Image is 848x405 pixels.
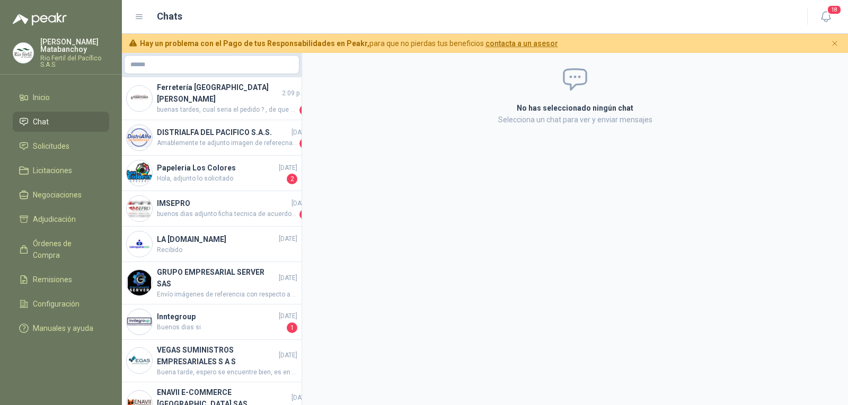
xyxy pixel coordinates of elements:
[122,191,302,227] a: Company LogoIMSEPRO[DATE]buenos dias adjunto ficha tecnica de acuerdo a su amable solictud1
[33,213,76,225] span: Adjudicación
[33,238,99,261] span: Órdenes de Compra
[40,55,109,68] p: Rio Fertil del Pacífico S.A.S.
[157,233,277,245] h4: LA [DOMAIN_NAME]
[157,197,289,209] h4: IMSEPRO
[33,189,82,201] span: Negociaciones
[40,38,109,53] p: [PERSON_NAME] Matabanchoy
[140,38,558,49] span: para que no pierdas tus beneficios
[13,13,67,25] img: Logo peakr
[122,304,302,340] a: Company LogoInntegroup[DATE]Buenos dias si1
[157,367,297,377] span: Buena tarde, espero se encuentre bien, es en gel?
[157,245,297,255] span: Recibido
[299,105,310,115] span: 1
[127,348,152,373] img: Company Logo
[291,393,310,403] span: [DATE]
[33,140,69,152] span: Solicitudes
[33,322,93,334] span: Manuales y ayuda
[122,227,302,262] a: Company LogoLA [DOMAIN_NAME][DATE]Recibido
[157,344,277,367] h4: VEGAS SUMINISTROS EMPRESARIALES S A S
[287,174,297,184] span: 2
[157,174,285,184] span: Hola, adjunto lo solicitado
[13,136,109,156] a: Solicitudes
[13,185,109,205] a: Negociaciones
[122,156,302,191] a: Company LogoPapeleria Los Colores[DATE]Hola, adjunto lo solicitado2
[291,128,310,138] span: [DATE]
[127,125,152,150] img: Company Logo
[13,233,109,265] a: Órdenes de Compra
[157,209,297,220] span: buenos dias adjunto ficha tecnica de acuerdo a su amable solictud
[299,138,310,149] span: 2
[157,290,297,300] span: Envío imágenes de referencia con respecto a como viene lo cotizado.
[287,322,297,333] span: 1
[157,127,289,138] h4: DISTRIALFA DEL PACIFICO S.A.S.
[157,138,297,149] span: Amablemente te adjunto imagen de referecnai y ficha tecnica, el valor ofertado es por par
[390,102,760,114] h2: No has seleccionado ningún chat
[127,86,152,111] img: Company Logo
[279,163,297,173] span: [DATE]
[291,199,310,209] span: [DATE]
[13,209,109,229] a: Adjudicación
[13,43,33,63] img: Company Logo
[157,311,277,322] h4: Inntegroup
[279,311,297,321] span: [DATE]
[279,350,297,361] span: [DATE]
[282,88,310,98] span: 2:09 p. m.
[33,116,49,128] span: Chat
[157,105,297,115] span: buenas tardes, cual seria el pedido ? , de que materiales
[279,273,297,283] span: [DATE]
[13,112,109,132] a: Chat
[279,234,297,244] span: [DATE]
[157,82,280,105] h4: Ferretería [GEOGRAPHIC_DATA][PERSON_NAME]
[828,37,842,50] button: Cerrar
[827,5,842,15] span: 18
[122,120,302,156] a: Company LogoDISTRIALFA DEL PACIFICO S.A.S.[DATE]Amablemente te adjunto imagen de referecnai y fic...
[13,87,109,107] a: Inicio
[13,160,109,181] a: Licitaciones
[140,39,369,48] b: Hay un problema con el Pago de tus Responsabilidades en Peakr,
[157,322,285,333] span: Buenos dias si
[33,92,50,103] span: Inicio
[157,162,277,174] h4: Papeleria Los Colores
[299,209,310,220] span: 1
[127,231,152,257] img: Company Logo
[485,39,558,48] a: contacta a un asesor
[122,340,302,382] a: Company LogoVEGAS SUMINISTROS EMPRESARIALES S A S[DATE]Buena tarde, espero se encuentre bien, es ...
[13,294,109,314] a: Configuración
[127,160,152,186] img: Company Logo
[33,274,72,285] span: Remisiones
[127,270,152,295] img: Company Logo
[13,318,109,338] a: Manuales y ayuda
[127,196,152,221] img: Company Logo
[816,7,835,26] button: 18
[127,309,152,335] img: Company Logo
[13,269,109,290] a: Remisiones
[390,114,760,125] p: Selecciona un chat para ver y enviar mensajes
[157,9,182,24] h1: Chats
[33,298,79,310] span: Configuración
[122,262,302,304] a: Company LogoGRUPO EMPRESARIAL SERVER SAS[DATE]Envío imágenes de referencia con respecto a como vi...
[157,266,277,290] h4: GRUPO EMPRESARIAL SERVER SAS
[33,165,72,176] span: Licitaciones
[122,77,302,120] a: Company LogoFerretería [GEOGRAPHIC_DATA][PERSON_NAME]2:09 p. m.buenas tardes, cual seria el pedid...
